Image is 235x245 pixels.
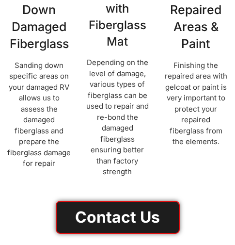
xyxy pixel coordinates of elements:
[86,57,150,178] p: Depending on the level of damage, various types of fiberglass can be used to repair and re-bond t...
[7,60,71,169] p: Sanding down specific areas on your damaged RV allows us to assess the damaged fiberglass and pre...
[56,201,180,234] a: Contact Us
[164,60,228,147] p: Finishing the repaired area with gelcoat or paint is very important to protect your repaired fibe...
